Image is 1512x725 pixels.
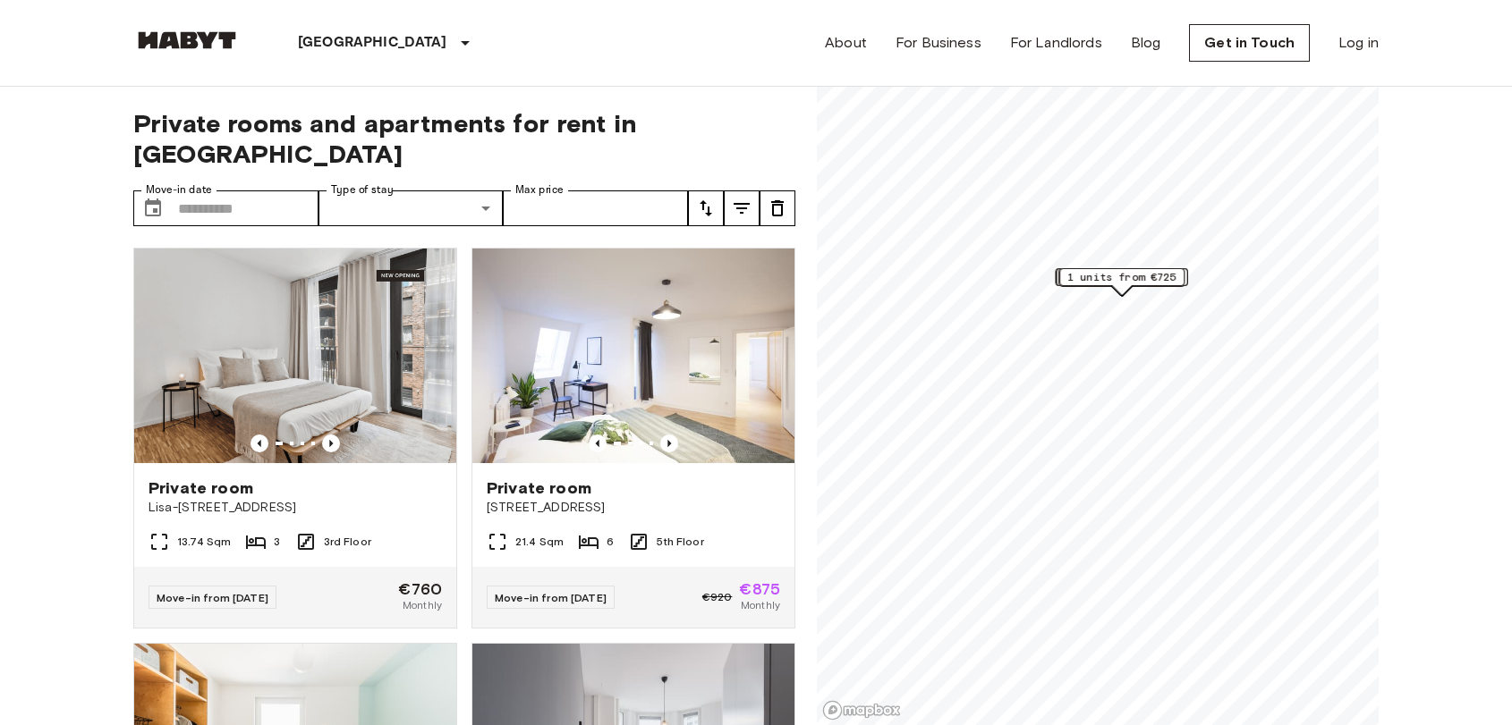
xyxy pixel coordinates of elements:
button: Previous image [251,434,268,452]
button: Previous image [589,434,607,452]
span: 13.74 Sqm [177,534,231,550]
span: 3 [274,534,280,550]
span: 3rd Floor [324,534,371,550]
label: Max price [515,182,564,198]
a: For Landlords [1010,32,1102,54]
img: Marketing picture of unit DE-01-489-305-002 [134,249,456,463]
button: tune [760,190,795,226]
span: Private room [149,477,253,499]
a: For Business [896,32,981,54]
span: €920 [702,589,733,605]
span: Monthly [741,597,780,613]
span: 6 [607,534,614,550]
button: tune [724,190,760,226]
div: Map marker [1056,268,1187,296]
span: Move-in from [DATE] [157,591,268,604]
button: tune [688,190,724,226]
button: Previous image [322,434,340,452]
div: Map marker [1057,268,1188,296]
div: Map marker [1059,268,1185,296]
button: Previous image [660,434,678,452]
a: Get in Touch [1189,24,1310,62]
img: Habyt [133,31,241,49]
span: 21.4 Sqm [515,534,564,550]
span: Monthly [403,597,442,613]
a: Marketing picture of unit DE-01-046-001-05HPrevious imagePrevious imagePrivate room[STREET_ADDRES... [471,248,795,628]
label: Move-in date [146,182,212,198]
label: Type of stay [331,182,394,198]
a: Marketing picture of unit DE-01-489-305-002Previous imagePrevious imagePrivate roomLisa-[STREET_A... [133,248,457,628]
span: Private room [487,477,591,499]
p: [GEOGRAPHIC_DATA] [298,32,447,54]
a: Log in [1338,32,1379,54]
span: Move-in from [DATE] [495,591,607,604]
a: Blog [1131,32,1161,54]
span: €875 [739,581,780,597]
a: Mapbox logo [822,700,901,721]
img: Marketing picture of unit DE-01-046-001-05H [472,249,794,463]
span: Lisa-[STREET_ADDRESS] [149,499,442,517]
button: Choose date [135,190,171,226]
span: 1 units from €725 [1067,269,1176,285]
span: Private rooms and apartments for rent in [GEOGRAPHIC_DATA] [133,108,795,169]
div: Map marker [1058,268,1184,296]
span: 5th Floor [657,534,703,550]
span: €760 [398,581,442,597]
span: [STREET_ADDRESS] [487,499,780,517]
a: About [825,32,867,54]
